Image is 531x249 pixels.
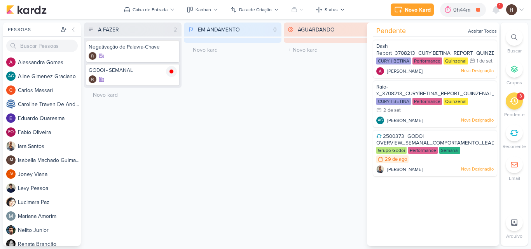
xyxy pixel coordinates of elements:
[412,57,442,64] div: Performance
[468,28,497,35] div: Aceitar Todos
[18,240,81,248] div: R e n a t a B r a n d ã o
[439,147,460,154] div: Semanal
[185,44,280,56] input: + Novo kard
[6,225,16,235] img: Nelito Junior
[503,143,526,150] p: Recorrente
[89,75,96,83] img: Rafael Dornelles
[376,165,384,173] img: Iara Santos
[18,58,81,66] div: A l e s s a n d r a G o m e s
[376,43,522,56] span: Dash Report_3708213_CURY|BETINA_REPORT_QUINZENAL_03.09
[18,100,81,108] div: C a r o l i n e T r a v e n D e A n d r a d e
[499,3,501,9] span: 1
[461,68,494,74] p: Nova Designação
[504,111,525,118] p: Pendente
[461,166,494,172] p: Nova Designação
[18,184,81,192] div: L e v y P e s s o a
[18,156,81,164] div: I s a b e l l a M a c h a d o G u i m a r ã e s
[89,75,96,83] div: Criador(a): Rafael Dornelles
[378,118,383,122] p: AG
[8,74,14,78] p: AG
[6,85,16,95] img: Carlos Massari
[9,158,13,162] p: IM
[376,84,509,97] span: Raio-x_3708213_CURY|BETINA_REPORT_QUINZENAL_03.09
[6,26,59,33] div: Pessoas
[18,212,81,220] div: M a r i a n a A m o r i m
[18,128,81,136] div: F a b i o O l i v e i r a
[6,141,16,151] img: Iara Santos
[477,59,493,64] div: 1 de set
[6,71,16,81] div: Aline Gimenez Graciano
[89,67,177,74] div: GODOI - SEMANAL
[6,183,16,193] img: Levy Pessoa
[506,4,517,15] img: Rafael Dornelles
[453,6,473,14] div: 0h44m
[376,147,407,154] div: Grupo Godoi
[171,26,180,34] div: 2
[6,40,78,52] input: Buscar Pessoas
[507,47,522,54] p: Buscar
[166,66,177,77] img: tracking
[387,68,423,75] span: [PERSON_NAME]
[18,226,81,234] div: N e l i t o J u n i o r
[6,169,16,179] div: Joney Viana
[6,5,47,14] img: kardz.app
[18,86,81,94] div: C a r l o s M a s s a r i
[6,57,16,67] img: Alessandra Gomes
[405,6,431,14] div: Novo Kard
[89,52,96,60] div: Criador(a): Rafael Dornelles
[6,239,16,249] img: Renata Brandão
[412,98,442,105] div: Performance
[509,175,520,182] p: Email
[444,98,468,105] div: Quinzenal
[6,127,16,137] div: Fabio Oliveira
[391,3,434,16] button: Novo Kard
[507,79,522,86] p: Grupos
[387,117,423,124] span: [PERSON_NAME]
[376,57,411,64] div: CURY | BETINA
[18,142,81,150] div: I a r a S a n t o s
[9,172,13,176] p: JV
[86,89,180,101] input: + Novo kard
[6,113,16,123] img: Eduardo Quaresma
[501,29,528,54] li: Ctrl + F
[387,166,423,173] span: [PERSON_NAME]
[6,155,16,165] div: Isabella Machado Guimarães
[383,108,401,113] div: 2 de set
[461,117,494,124] p: Nova Designação
[89,52,96,60] img: Rafael Dornelles
[385,157,407,162] div: 29 de ago
[376,133,498,146] span: 2500373_GODOI_ OVERVIEW_SEMANAL_COMPORTAMENTO_LEADS
[18,72,81,80] div: A l i n e G i m e n e z G r a c i a n o
[408,147,438,154] div: Performance
[8,130,14,134] p: FO
[18,114,81,122] div: E d u a r d o Q u a r e s m a
[6,197,16,207] img: Lucimara Paz
[444,57,468,64] div: Quinzenal
[285,44,380,56] input: + Novo kard
[18,170,81,178] div: J o n e y V i a n a
[506,233,522,240] p: Arquivo
[376,117,384,124] div: Aline Gimenez Graciano
[519,93,522,99] div: 3
[89,44,177,50] div: Negativação de Palavra-Chave
[270,26,280,34] div: 0
[18,198,81,206] div: L u c i m a r a P a z
[376,26,406,36] span: Pendente
[6,211,16,221] img: Mariana Amorim
[376,67,384,75] img: Alessandra Gomes
[6,99,16,109] img: Caroline Traven De Andrade
[376,98,411,105] div: CURY | BETINA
